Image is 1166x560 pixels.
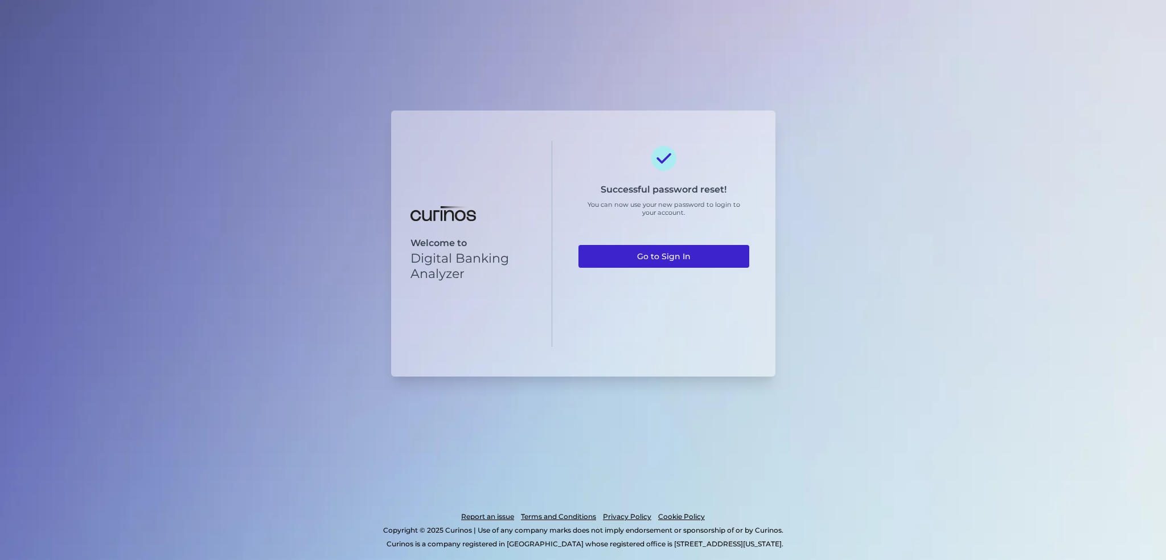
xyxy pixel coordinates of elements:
h3: Successful password reset! [601,184,726,195]
a: Terms and Conditions [521,510,596,524]
a: Cookie Policy [658,510,705,524]
p: Copyright © 2025 Curinos | Use of any company marks does not imply endorsement or sponsorship of ... [56,524,1110,537]
a: Report an issue [461,510,514,524]
p: Digital Banking Analyzer [410,251,533,281]
p: Curinos is a company registered in [GEOGRAPHIC_DATA] whose registered office is [STREET_ADDRESS][... [59,537,1110,551]
img: Digital Banking Analyzer [410,206,476,221]
a: Go to Sign In [578,245,749,268]
a: Privacy Policy [603,510,651,524]
p: You can now use your new password to login to your account. [578,201,749,216]
p: Welcome to [410,238,533,248]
